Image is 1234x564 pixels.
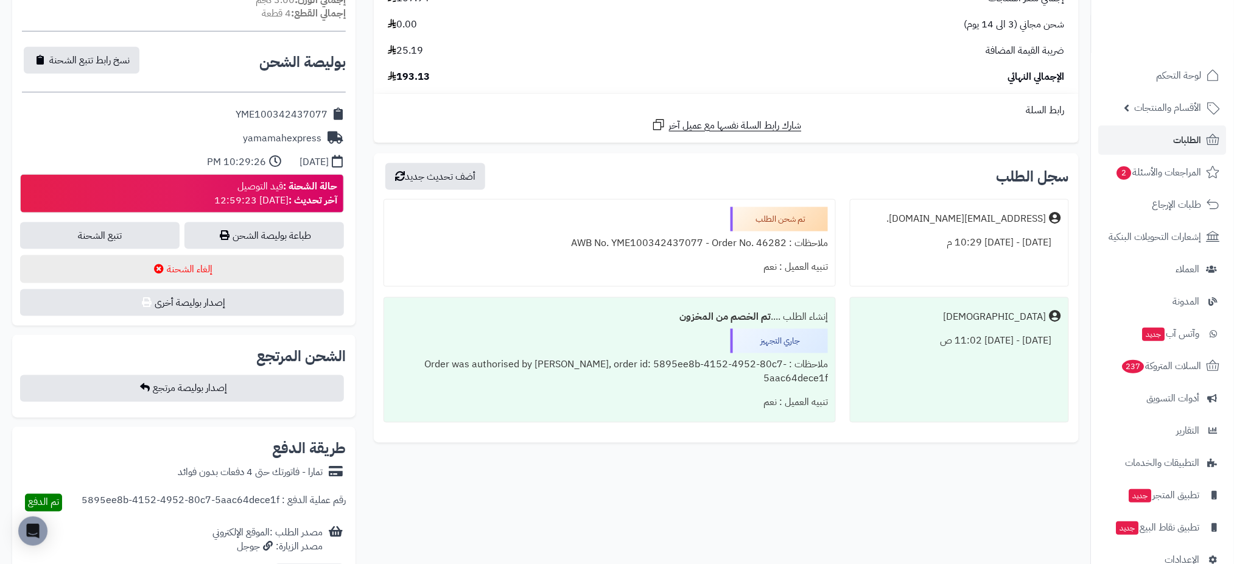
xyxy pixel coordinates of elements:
div: مصدر الطلب :الموقع الإلكتروني [212,526,323,554]
b: تم الخصم من المخزون [679,309,771,324]
span: المدونة [1173,293,1200,310]
div: رابط السلة [379,104,1074,118]
a: تطبيق المتجرجديد [1099,481,1227,510]
span: نسخ رابط تتبع الشحنة [49,53,130,68]
a: الطلبات [1099,125,1227,155]
span: التقارير [1177,422,1200,439]
a: طلبات الإرجاع [1099,190,1227,219]
span: 2 [1117,166,1132,180]
div: مصدر الزيارة: جوجل [212,540,323,554]
a: طباعة بوليصة الشحن [184,222,344,249]
a: التطبيقات والخدمات [1099,448,1227,478]
div: [DATE] [300,155,329,169]
span: الأقسام والمنتجات [1135,99,1202,116]
a: لوحة التحكم [1099,61,1227,90]
span: تطبيق نقاط البيع [1115,519,1200,536]
a: تطبيق نقاط البيعجديد [1099,513,1227,542]
a: شارك رابط السلة نفسها مع عميل آخر [651,118,802,133]
div: yamamahexpress [243,132,321,146]
span: السلات المتروكة [1121,358,1202,375]
span: جديد [1117,521,1139,535]
div: ملاحظات : Order was authorised by [PERSON_NAME], order id: 5895ee8b-4152-4952-80c7-5aac64dece1f [391,353,828,391]
div: YME100342437077 [236,108,328,122]
strong: إجمالي القطع: [291,6,346,21]
div: Open Intercom Messenger [18,516,47,546]
a: المدونة [1099,287,1227,316]
span: 237 [1123,360,1145,373]
a: التقارير [1099,416,1227,445]
div: [DEMOGRAPHIC_DATA] [944,310,1046,324]
div: ملاحظات : AWB No. YME100342437077 - Order No. 46282 [391,231,828,255]
span: وآتس آب [1141,325,1200,342]
div: تم شحن الطلب [731,207,828,231]
span: تم الدفع [28,495,59,510]
span: طلبات الإرجاع [1152,196,1202,213]
div: [DATE] - [DATE] 10:29 م [858,231,1061,255]
div: [DATE] - [DATE] 11:02 ص [858,329,1061,353]
span: 0.00 [388,18,417,32]
span: جديد [1129,489,1152,502]
span: شارك رابط السلة نفسها مع عميل آخر [669,119,802,133]
div: 10:29:26 PM [207,155,266,169]
h3: سجل الطلب [997,169,1069,184]
div: تنبيه العميل : نعم [391,391,828,415]
span: إشعارات التحويلات البنكية [1109,228,1202,245]
button: إصدار بوليصة مرتجع [20,375,344,402]
div: قيد التوصيل [DATE] 12:59:23 [214,180,337,208]
strong: آخر تحديث : [289,193,337,208]
span: 193.13 [388,70,430,84]
div: تنبيه العميل : نعم [391,255,828,279]
a: تتبع الشحنة [20,222,180,249]
div: إنشاء الطلب .... [391,305,828,329]
span: الإجمالي النهائي [1008,70,1065,84]
a: أدوات التسويق [1099,384,1227,413]
span: المراجعات والأسئلة [1116,164,1202,181]
span: أدوات التسويق [1147,390,1200,407]
button: إصدار بوليصة أخرى [20,289,344,316]
div: تمارا - فاتورتك حتى 4 دفعات بدون فوائد [178,466,323,480]
button: نسخ رابط تتبع الشحنة [24,47,139,74]
small: 4 قطعة [262,6,346,21]
span: تطبيق المتجر [1128,487,1200,504]
button: أضف تحديث جديد [385,163,485,190]
h2: الشحن المرتجع [256,350,346,364]
button: إلغاء الشحنة [20,255,344,283]
a: إشعارات التحويلات البنكية [1099,222,1227,252]
span: الطلبات [1174,132,1202,149]
span: ضريبة القيمة المضافة [986,44,1065,58]
span: العملاء [1176,261,1200,278]
span: 25.19 [388,44,423,58]
a: وآتس آبجديد [1099,319,1227,348]
span: شحن مجاني (3 الى 14 يوم) [964,18,1065,32]
strong: حالة الشحنة : [283,179,337,194]
h2: طريقة الدفع [272,442,346,456]
div: جاري التجهيز [731,329,828,353]
div: [EMAIL_ADDRESS][DOMAIN_NAME]. [887,212,1046,226]
a: المراجعات والأسئلة2 [1099,158,1227,187]
span: لوحة التحكم [1157,67,1202,84]
a: العملاء [1099,255,1227,284]
a: السلات المتروكة237 [1099,351,1227,381]
div: رقم عملية الدفع : 5895ee8b-4152-4952-80c7-5aac64dece1f [82,494,346,512]
span: التطبيقات والخدمات [1126,454,1200,471]
h2: بوليصة الشحن [259,55,346,69]
span: جديد [1143,328,1165,341]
